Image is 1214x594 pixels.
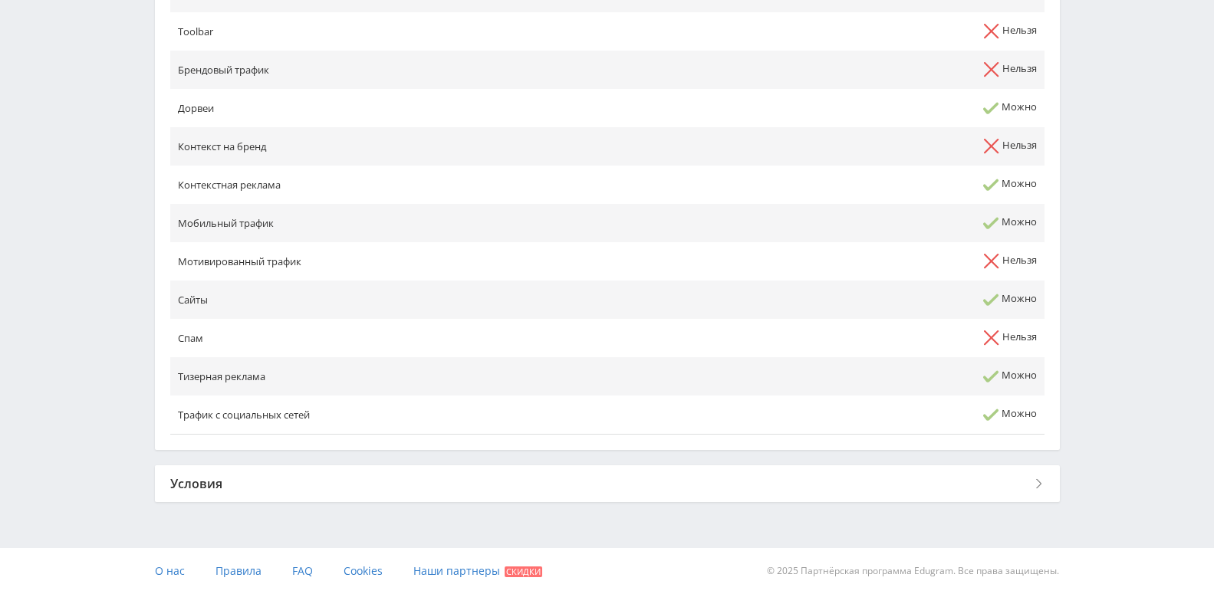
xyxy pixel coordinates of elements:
td: Можно [765,281,1045,319]
td: Можно [765,357,1045,395]
td: Спам [170,319,765,357]
td: Можно [765,395,1045,435]
span: Правила [215,563,262,578]
td: Можно [765,204,1045,242]
td: Брендовый трафик [170,51,765,89]
a: Правила [215,548,262,594]
td: Мобильный трафик [170,204,765,242]
td: Тизерная реклама [170,357,765,395]
td: Нельзя [765,12,1045,51]
span: FAQ [292,563,313,578]
a: Cookies [344,548,383,594]
td: Контекстная реклама [170,166,765,204]
a: О нас [155,548,185,594]
td: Контекст на бренд [170,127,765,166]
a: Наши партнеры Скидки [413,548,542,594]
td: Нельзя [765,242,1045,281]
td: Нельзя [765,319,1045,357]
td: Нельзя [765,51,1045,89]
span: Наши партнеры [413,563,500,578]
td: Можно [765,89,1045,127]
td: Дорвеи [170,89,765,127]
div: Условия [155,465,1060,502]
td: Мотивированный трафик [170,242,765,281]
td: Toolbar [170,12,765,51]
div: © 2025 Партнёрская программа Edugram. Все права защищены. [614,548,1059,594]
td: Трафик с социальных сетей [170,395,765,435]
span: Cookies [344,563,383,578]
td: Сайты [170,281,765,319]
td: Нельзя [765,127,1045,166]
span: Скидки [505,566,542,577]
a: FAQ [292,548,313,594]
td: Можно [765,166,1045,204]
span: О нас [155,563,185,578]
